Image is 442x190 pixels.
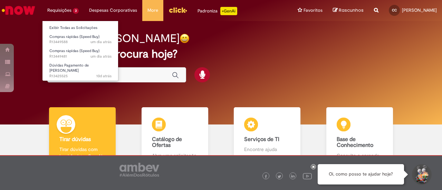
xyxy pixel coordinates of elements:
[264,175,268,178] img: logo_footer_facebook.png
[49,39,112,45] span: R13449588
[244,146,290,153] p: Encontre ajuda
[119,163,159,177] img: logo_footer_ambev_rotulo_gray.png
[49,63,89,73] span: Dúvidas Pagamento de [PERSON_NAME]
[304,7,323,14] span: Favoritos
[49,48,99,53] span: Compras rápidas (Speed Buy)
[90,39,112,44] time: 26/08/2025 16:35:58
[152,136,182,149] b: Catálogo de Ofertas
[278,175,281,178] img: logo_footer_twitter.png
[59,146,105,160] p: Tirar dúvidas com Lupi Assist e Gen Ai
[47,48,394,60] h2: O que você procura hoje?
[337,136,373,149] b: Base de Conhecimento
[47,7,71,14] span: Requisições
[303,171,312,180] img: logo_footer_youtube.png
[339,7,364,13] span: Rascunhos
[59,136,91,143] b: Tirar dúvidas
[42,62,118,77] a: Aberto R13425525 : Dúvidas Pagamento de Salário
[129,107,221,167] a: Catálogo de Ofertas Abra uma solicitação
[180,33,190,43] img: happy-face.png
[337,152,383,159] p: Consulte e aprenda
[73,8,79,14] span: 3
[36,107,129,167] a: Tirar dúvidas Tirar dúvidas com Lupi Assist e Gen Ai
[291,174,295,179] img: logo_footer_linkedin.png
[49,54,112,59] span: R13449481
[96,73,112,79] time: 18/08/2025 15:42:50
[221,107,314,167] a: Serviços de TI Encontre ajuda
[220,7,237,15] p: +GenAi
[42,24,118,32] a: Exibir Todas as Solicitações
[1,3,36,17] img: ServiceNow
[49,73,112,79] span: R13425525
[42,33,118,46] a: Aberto R13449588 : Compras rápidas (Speed Buy)
[314,107,406,167] a: Base de Conhecimento Consulte e aprenda
[392,8,397,12] span: CC
[49,34,99,39] span: Compras rápidas (Speed Buy)
[169,5,187,15] img: click_logo_yellow_360x200.png
[89,7,137,14] span: Despesas Corporativas
[90,54,112,59] span: um dia atrás
[411,164,432,185] button: Iniciar Conversa de Suporte
[333,7,364,14] a: Rascunhos
[96,73,112,79] span: 10d atrás
[90,39,112,44] span: um dia atrás
[402,7,437,13] span: [PERSON_NAME]
[90,54,112,59] time: 26/08/2025 16:23:39
[244,136,279,143] b: Serviços de TI
[318,164,404,184] div: Oi, como posso te ajudar hoje?
[42,21,118,81] ul: Requisições
[152,152,198,159] p: Abra uma solicitação
[147,7,158,14] span: More
[42,47,118,60] a: Aberto R13449481 : Compras rápidas (Speed Buy)
[198,7,237,15] div: Padroniza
